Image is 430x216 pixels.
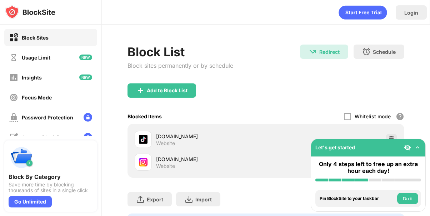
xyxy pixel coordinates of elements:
div: Add to Block List [147,88,187,93]
div: Website [156,163,175,169]
div: Website [156,140,175,146]
div: Block Sites [22,35,49,41]
img: favicons [139,135,147,144]
div: Custom Block Page [22,134,69,140]
div: Focus Mode [22,94,52,101]
div: Block sites permanently or by schedule [127,62,233,69]
div: Insights [22,74,42,81]
div: Block By Category [9,173,93,180]
div: Go Unlimited [9,196,52,207]
img: omni-setup-toggle.svg [414,144,421,151]
img: new-icon.svg [79,55,92,60]
div: Blocked Items [127,113,162,119]
div: animation [339,5,387,20]
div: [DOMAIN_NAME] [156,155,266,163]
img: block-on.svg [9,33,18,42]
img: lock-menu.svg [84,113,92,122]
div: Only 4 steps left to free up an extra hour each day! [315,161,421,174]
div: Let's get started [315,144,355,150]
img: lock-menu.svg [84,133,92,142]
img: insights-off.svg [9,73,18,82]
img: eye-not-visible.svg [404,144,411,151]
div: Import [195,196,212,202]
div: Block List [127,45,233,59]
div: Save more time by blocking thousands of sites in a single click [9,182,93,193]
img: focus-off.svg [9,93,18,102]
div: Login [404,10,418,16]
img: favicons [139,158,147,166]
div: Password Protection [22,114,73,120]
img: push-categories.svg [9,145,34,170]
img: new-icon.svg [79,74,92,80]
button: Do it [397,193,418,204]
div: [DOMAIN_NAME] [156,133,266,140]
div: Whitelist mode [355,113,391,119]
img: password-protection-off.svg [9,113,18,122]
div: Usage Limit [22,55,50,61]
img: logo-blocksite.svg [5,5,55,19]
img: time-usage-off.svg [9,53,18,62]
div: Pin BlockSite to your taskbar [320,196,395,201]
div: Schedule [373,49,396,55]
div: Redirect [319,49,340,55]
div: Export [147,196,163,202]
img: customize-block-page-off.svg [9,133,18,142]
